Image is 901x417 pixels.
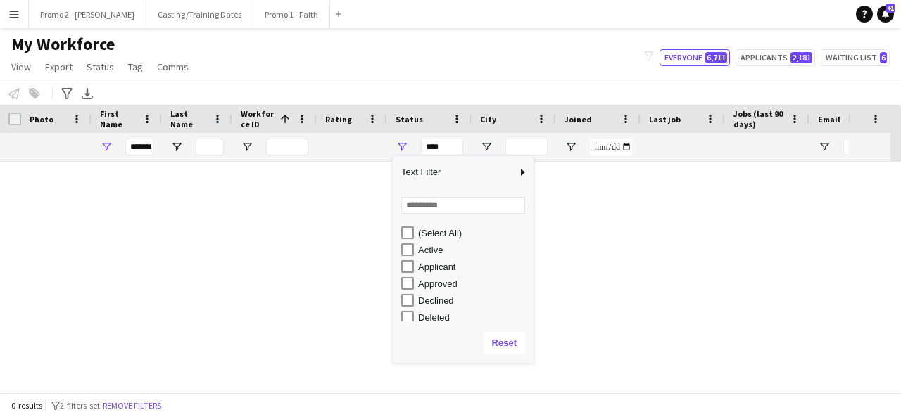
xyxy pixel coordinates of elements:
span: Last job [649,114,681,124]
a: Comms [151,58,194,76]
button: Open Filter Menu [100,141,113,153]
input: Column with Header Selection [8,113,21,125]
a: Tag [122,58,149,76]
div: Applicant [418,262,529,272]
span: Last Name [170,108,207,129]
span: City [480,114,496,124]
button: Open Filter Menu [480,141,493,153]
span: Status [87,60,114,73]
span: My Workforce [11,34,115,55]
div: (Select All) [418,228,529,238]
button: Waiting list6 [821,49,890,66]
input: City Filter Input [505,139,548,155]
span: Jobs (last 90 days) [733,108,784,129]
button: Promo 1 - Faith [253,1,330,28]
div: Deleted [418,312,529,323]
span: Photo [30,114,53,124]
button: Reset [484,332,525,354]
span: Joined [565,114,592,124]
button: Open Filter Menu [396,141,408,153]
button: Remove filters [100,398,164,413]
app-action-btn: Export XLSX [79,85,96,102]
button: Everyone6,711 [660,49,730,66]
div: Approved [418,278,529,289]
span: 6,711 [705,52,727,63]
span: Workforce ID [241,108,275,129]
button: Open Filter Menu [565,141,577,153]
a: View [6,58,37,76]
div: Declined [418,295,529,306]
span: Text Filter [393,160,517,184]
button: Casting/Training Dates [146,1,253,28]
app-action-btn: Advanced filters [58,85,75,102]
button: Open Filter Menu [818,141,831,153]
span: Email [818,114,840,124]
span: 2 filters set [60,400,100,411]
button: Applicants2,181 [736,49,815,66]
span: Tag [128,60,143,73]
a: 41 [877,6,894,23]
span: Export [45,60,73,73]
span: View [11,60,31,73]
span: Rating [325,114,352,124]
div: Column Filter [393,156,534,363]
div: Filter List [393,224,534,410]
input: Search filter values [401,197,525,214]
input: Workforce ID Filter Input [266,139,308,155]
button: Promo 2 - [PERSON_NAME] [29,1,146,28]
span: First Name [100,108,137,129]
div: Active [418,245,529,255]
input: Joined Filter Input [590,139,632,155]
a: Export [39,58,78,76]
span: Comms [157,60,189,73]
input: Last Name Filter Input [196,139,224,155]
span: 41 [886,4,895,13]
button: Open Filter Menu [241,141,253,153]
a: Status [81,58,120,76]
span: Status [396,114,423,124]
input: First Name Filter Input [125,139,153,155]
span: 6 [880,52,887,63]
span: 2,181 [790,52,812,63]
button: Open Filter Menu [170,141,183,153]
